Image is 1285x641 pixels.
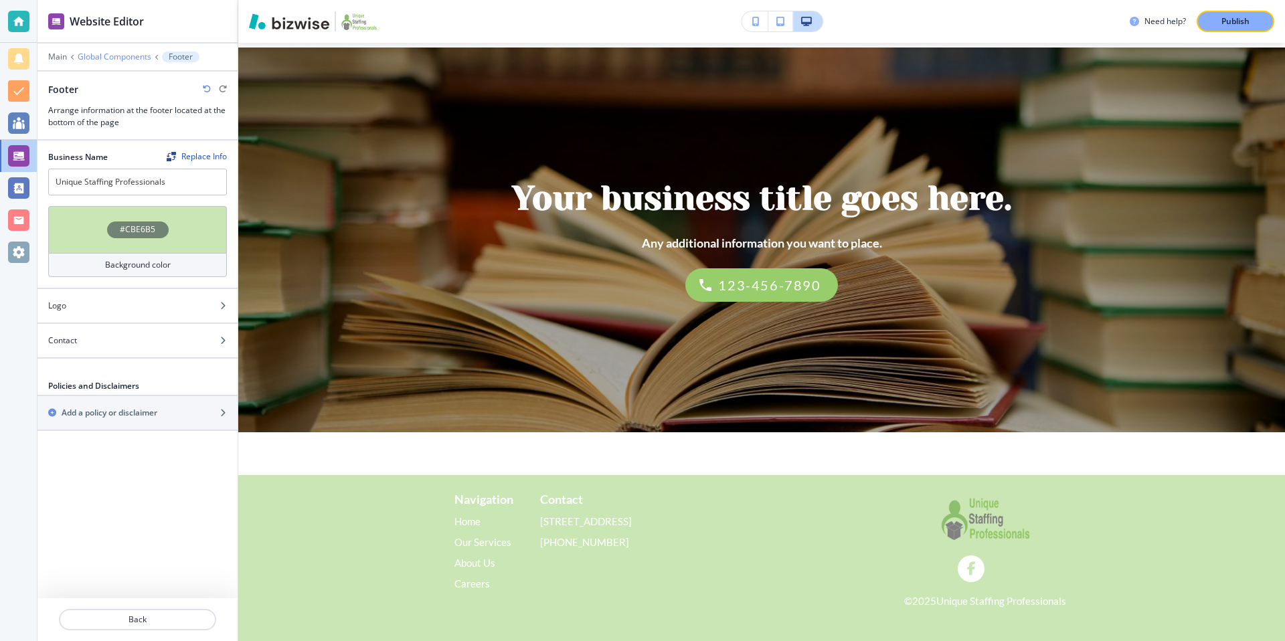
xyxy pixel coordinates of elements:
[162,52,199,62] button: Footer
[454,532,512,553] p: Our Services
[167,152,227,161] div: Replace Info
[48,335,77,347] h4: Contact
[62,407,157,419] h2: Add a policy or disclaimer
[1221,15,1250,27] p: Publish
[167,152,227,161] button: ReplaceReplace Info
[454,573,512,594] p: Careers
[1197,11,1274,32] button: Publish
[48,82,78,96] h2: Footer
[48,52,67,62] button: Main
[936,593,1066,610] p: Unique Staffing Professionals
[454,491,513,509] h3: Navigation
[48,104,227,128] h3: Arrange information at the footer located at the bottom of the page
[48,380,139,392] h2: Policies and Disclaimers
[169,52,193,62] p: Footer
[454,553,512,573] p: About Us
[167,152,227,163] span: Find and replace this information across Bizwise
[37,396,238,430] button: Add a policy or disclaimer
[37,324,238,357] div: Contact
[60,614,215,626] p: Back
[540,517,632,527] p: [STREET_ADDRESS]
[48,300,66,312] h4: Logo
[48,151,108,163] h2: Business Name
[105,259,171,271] h4: Background color
[904,593,912,610] p: ©
[958,555,984,582] a: Social media account for Facebook
[70,13,144,29] h2: Website Editor
[912,593,936,610] p: 2025
[167,152,176,161] img: Replace
[1144,15,1186,27] h3: Need help?
[48,206,227,277] button: #CBE6B5Background color
[37,289,238,323] div: Logo
[78,52,151,62] button: Global Components
[902,491,1069,545] img: Unique Staffing Professionals
[540,532,632,553] a: [PHONE_NUMBER]
[685,268,837,302] a: 123-456-7890
[341,11,377,32] img: Your Logo
[120,223,155,236] h4: #CBE6B5
[540,491,583,509] h3: Contact
[512,177,1012,219] h1: Your business title goes here.
[59,609,216,630] button: Back
[249,13,329,29] img: Bizwise Logo
[48,13,64,29] img: editor icon
[454,511,512,532] p: Home
[642,235,882,252] h3: Any additional information you want to place.
[718,274,821,296] p: 123-456-7890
